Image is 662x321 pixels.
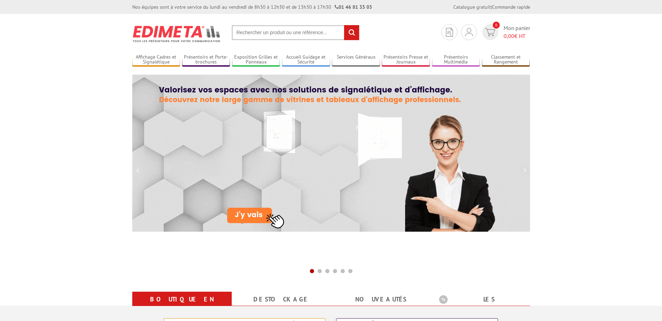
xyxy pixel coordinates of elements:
a: Classement et Rangement [482,54,530,66]
span: € HT [504,32,530,40]
a: Les promotions [439,293,522,318]
input: Rechercher un produit ou une référence... [232,25,359,40]
a: Présentoirs Multimédia [432,54,480,66]
a: devis rapide 0 Mon panier 0,00€ HT [481,24,530,40]
div: | [453,3,530,10]
div: Nos équipes sont à votre service du lundi au vendredi de 8h30 à 12h30 et de 13h30 à 17h30 [132,3,372,10]
img: Présentoir, panneau, stand - Edimeta - PLV, affichage, mobilier bureau, entreprise [132,21,221,47]
span: 0 [493,22,500,29]
img: devis rapide [465,28,473,36]
span: Mon panier [504,24,530,40]
a: Boutique en ligne [141,293,223,318]
a: Accueil Guidage et Sécurité [282,54,330,66]
input: rechercher [344,25,359,40]
a: Affichage Cadres et Signalétique [132,54,180,66]
a: Exposition Grilles et Panneaux [232,54,280,66]
b: Les promotions [439,293,526,307]
a: Catalogue gratuit [453,4,491,10]
a: nouveautés [340,293,422,306]
img: devis rapide [485,28,495,36]
a: Destockage [240,293,323,306]
a: Présentoirs Presse et Journaux [382,54,430,66]
strong: 01 46 81 33 03 [335,4,372,10]
a: Présentoirs et Porte-brochures [182,54,230,66]
a: Commande rapide [492,4,530,10]
a: Services Généraux [332,54,380,66]
span: 0,00 [504,32,514,39]
img: devis rapide [446,28,453,37]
